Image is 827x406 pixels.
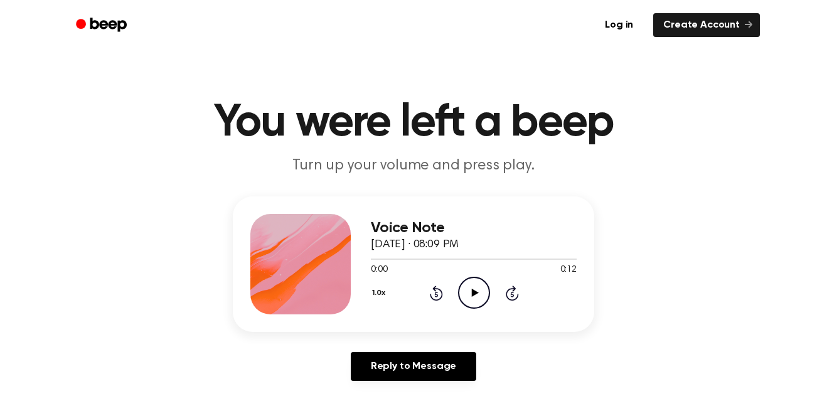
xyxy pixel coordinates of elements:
a: Reply to Message [351,352,476,381]
p: Turn up your volume and press play. [173,156,654,176]
a: Log in [592,11,646,40]
a: Beep [67,13,138,38]
h3: Voice Note [371,220,577,237]
button: 1.0x [371,282,390,304]
span: 0:12 [560,264,577,277]
span: [DATE] · 08:09 PM [371,239,459,250]
span: 0:00 [371,264,387,277]
a: Create Account [653,13,760,37]
h1: You were left a beep [92,100,735,146]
